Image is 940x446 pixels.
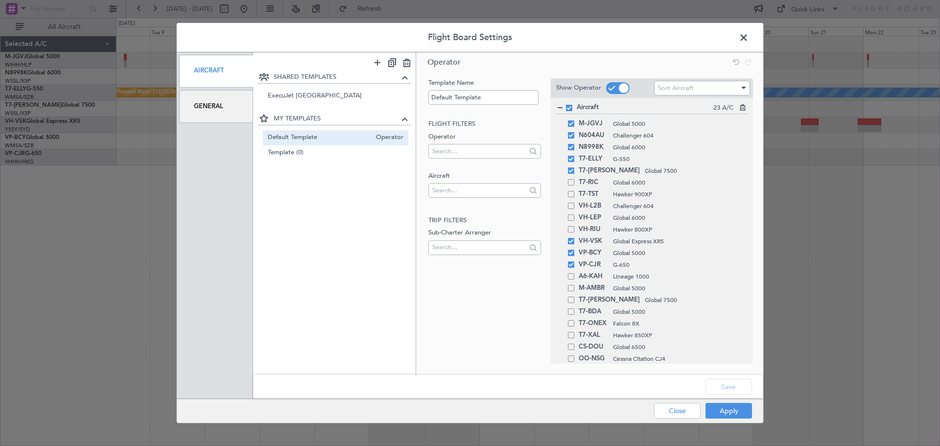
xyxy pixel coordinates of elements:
[179,55,253,88] div: Aircraft
[579,247,608,259] span: VP-BCY
[427,57,461,68] span: Operator
[579,353,608,365] span: OO-NSG
[579,318,608,329] span: T7-ONEX
[613,284,738,293] span: Global 5000
[579,306,608,318] span: T7-BDA
[579,341,608,353] span: CS-DOU
[613,249,738,258] span: Global 5000
[579,212,608,224] span: VH-LEP
[613,178,738,187] span: Global 6000
[613,331,738,340] span: Hawker 850XP
[613,190,738,199] span: Hawker 900XP
[613,155,738,164] span: G-550
[613,237,738,246] span: Global Express XRS
[613,131,738,140] span: Challenger 604
[579,282,608,294] span: M-AMBR
[579,141,608,153] span: N8998K
[274,72,399,82] span: SHARED TEMPLATES
[179,90,253,123] div: General
[556,83,601,93] label: Show Operator
[579,235,608,247] span: VH-VSK
[613,272,738,281] span: Lineage 1000
[613,225,738,234] span: Hawker 800XP
[428,119,540,129] h2: Flight filters
[613,202,738,211] span: Challenger 604
[645,166,738,175] span: Global 7500
[613,343,738,352] span: Global 6500
[428,228,540,238] label: Sub-Charter Arranger
[654,403,701,419] button: Close
[613,260,738,269] span: G-650
[579,118,608,130] span: M-JGVJ
[713,103,733,113] span: 23 A/C
[274,114,399,124] span: MY TEMPLATES
[268,148,404,158] span: Template (0)
[579,259,608,271] span: VP-CJR
[428,132,540,142] label: Operator
[613,307,738,316] span: Global 5000
[268,91,404,101] span: ExecuJet [GEOGRAPHIC_DATA]
[613,119,738,128] span: Global 5000
[613,213,738,222] span: Global 6000
[705,403,752,419] button: Apply
[428,216,540,226] h2: Trip filters
[579,165,640,177] span: T7-[PERSON_NAME]
[371,133,403,143] span: Operator
[579,188,608,200] span: T7-TST
[579,177,608,188] span: T7-RIC
[428,171,540,181] label: Aircraft
[645,296,738,305] span: Global 7500
[577,103,713,113] span: Aircraft
[432,144,526,159] input: Search...
[579,153,608,165] span: T7-ELLY
[268,133,372,143] span: Default Template
[432,183,526,198] input: Search...
[428,78,540,88] label: Template Name
[579,224,608,235] span: VH-RIU
[613,354,738,363] span: Cessna Citation CJ4
[579,130,608,141] span: N604AU
[613,319,738,328] span: Falcon 8X
[432,240,526,255] input: Search...
[579,329,608,341] span: T7-XAL
[613,143,738,152] span: Global 6000
[579,271,608,282] span: A6-KAH
[579,294,640,306] span: T7-[PERSON_NAME]
[579,200,608,212] span: VH-L2B
[177,23,763,52] header: Flight Board Settings
[658,84,694,93] span: Sort Aircraft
